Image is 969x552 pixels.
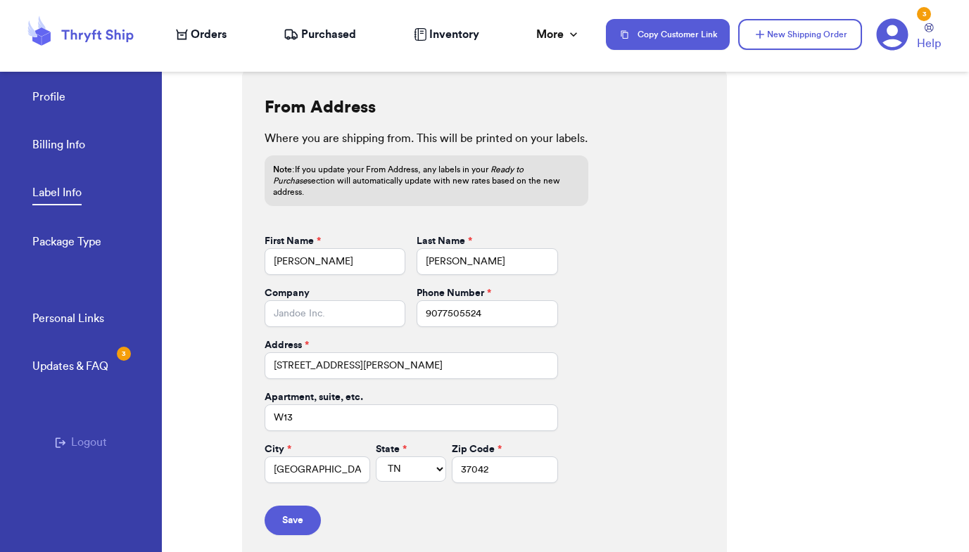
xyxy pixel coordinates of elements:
[452,442,502,456] label: Zip Code
[265,300,405,327] input: Jandoe Inc.
[876,18,908,51] a: 3
[417,248,557,275] input: Doe
[917,23,941,52] a: Help
[301,26,356,43] span: Purchased
[414,26,479,43] a: Inventory
[265,506,321,535] button: Save
[606,19,730,50] button: Copy Customer Link
[265,130,704,147] p: Where you are shipping from. This will be printed on your labels.
[32,233,101,253] a: Package Type
[191,26,227,43] span: Orders
[176,26,227,43] a: Orders
[917,7,931,21] div: 3
[417,300,557,327] input: 1234567890
[265,352,557,379] input: 1234 Main St.
[117,347,131,361] div: 3
[265,456,370,483] input: City
[284,26,356,43] a: Purchased
[265,248,405,275] input: John
[32,184,82,205] a: Label Info
[273,165,295,174] span: Note:
[32,136,85,156] a: Billing Info
[55,434,107,451] button: Logout
[265,96,376,119] h2: From Address
[265,390,363,404] label: Apartment, suite, etc.
[265,338,309,352] label: Address
[917,35,941,52] span: Help
[273,164,580,198] p: If you update your From Address, any labels in your section will automatically update with new ra...
[265,234,321,248] label: First Name
[32,89,65,108] a: Profile
[32,358,108,378] a: Updates & FAQ3
[376,442,407,456] label: State
[265,286,310,300] label: Company
[417,286,491,300] label: Phone Number
[536,26,581,43] div: More
[32,358,108,375] div: Updates & FAQ
[265,442,291,456] label: City
[429,26,479,43] span: Inventory
[265,404,557,431] input: Apt. 123
[32,310,104,330] a: Personal Links
[452,456,557,483] input: 12345
[417,234,472,248] label: Last Name
[738,19,862,50] button: New Shipping Order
